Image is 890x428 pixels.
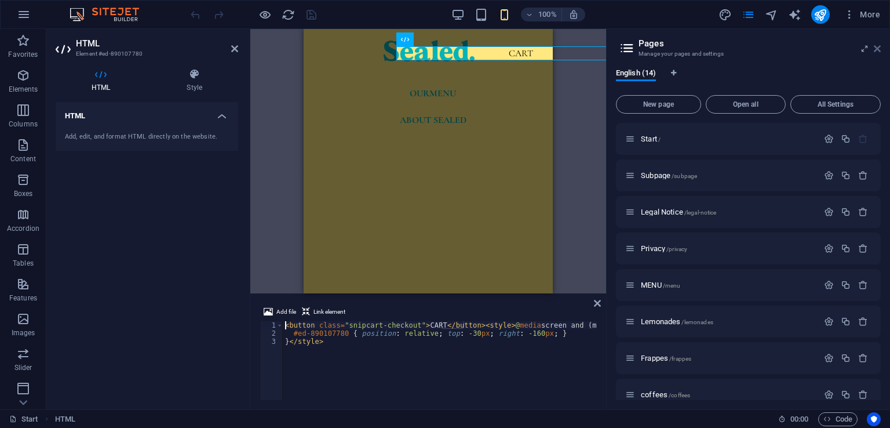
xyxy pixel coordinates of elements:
[637,172,818,179] div: Subpage/subpage
[841,244,851,253] div: Duplicate
[641,244,687,253] span: Click to open page
[841,280,851,290] div: Duplicate
[788,8,802,21] button: text_generator
[276,305,296,319] span: Add file
[658,136,661,143] span: /
[814,8,827,21] i: Publish
[13,259,34,268] p: Tables
[639,38,881,49] h2: Pages
[706,95,786,114] button: Open all
[765,8,779,21] button: navigator
[7,224,39,233] p: Accordion
[538,8,557,21] h6: 100%
[67,8,154,21] img: Editor Logo
[637,245,818,252] div: Privacy/privacy
[742,8,756,21] button: pages
[681,319,713,325] span: /lemonades
[811,5,830,24] button: publish
[281,8,295,21] button: reload
[641,208,716,216] span: Click to open page
[796,101,876,108] span: All Settings
[9,293,37,303] p: Features
[260,321,283,329] div: 1
[711,101,780,108] span: Open all
[858,134,868,144] div: The startpage cannot be deleted
[823,412,852,426] span: Code
[262,305,298,319] button: Add file
[672,173,697,179] span: /subpage
[841,207,851,217] div: Duplicate
[742,8,755,21] i: Pages (Ctrl+Alt+S)
[14,189,33,198] p: Boxes
[56,68,151,93] h4: HTML
[260,338,283,346] div: 3
[616,95,701,114] button: New page
[824,317,834,327] div: Settings
[9,85,38,94] p: Elements
[841,171,851,180] div: Duplicate
[641,390,690,399] span: Click to open page
[76,49,215,59] h3: Element #ed-890107780
[684,209,717,216] span: /legal-notice
[641,354,691,362] span: Click to open page
[798,415,800,423] span: :
[637,354,818,362] div: Frappes/frappes
[521,8,562,21] button: 100%
[841,353,851,363] div: Duplicate
[841,134,851,144] div: Duplicate
[824,353,834,363] div: Settings
[790,412,808,426] span: 00 00
[258,8,272,21] button: Click here to leave preview mode and continue editing
[841,390,851,400] div: Duplicate
[669,392,690,398] span: /coffees
[639,49,858,59] h3: Manage your pages and settings
[76,38,238,49] h2: HTML
[824,280,834,290] div: Settings
[55,412,75,426] span: Click to select. Double-click to edit
[637,391,818,398] div: coffees/coffees
[10,154,36,164] p: Content
[824,244,834,253] div: Settings
[841,317,851,327] div: Duplicate
[56,102,238,123] h4: HTML
[858,353,868,363] div: Remove
[839,5,885,24] button: More
[300,305,347,319] button: Link element
[858,280,868,290] div: Remove
[663,282,681,289] span: /menu
[637,281,818,289] div: MENU/menu
[867,412,881,426] button: Usercentrics
[666,246,687,252] span: /privacy
[55,412,75,426] nav: breadcrumb
[765,8,778,21] i: Navigator
[616,66,656,82] span: English (14)
[824,134,834,144] div: Settings
[778,412,809,426] h6: Session time
[8,50,38,59] p: Favorites
[824,390,834,400] div: Settings
[844,9,880,20] span: More
[151,68,238,93] h4: Style
[718,8,732,21] button: design
[14,363,32,372] p: Slider
[824,207,834,217] div: Settings
[260,329,283,338] div: 2
[824,171,834,180] div: Settings
[788,8,801,21] i: AI Writer
[568,9,579,20] i: On resize automatically adjust zoom level to fit chosen device.
[313,305,345,319] span: Link element
[858,317,868,327] div: Remove
[858,171,868,180] div: Remove
[9,119,38,129] p: Columns
[637,208,818,216] div: Legal Notice/legal-notice
[641,317,713,326] span: Click to open page
[65,132,229,142] div: Add, edit, and format HTML directly on the website.
[12,328,35,338] p: Images
[818,412,858,426] button: Code
[669,356,691,362] span: /frappes
[858,207,868,217] div: Remove
[621,101,696,108] span: New page
[9,412,38,426] a: Click to cancel selection. Double-click to open Pages
[858,244,868,253] div: Remove
[616,68,881,90] div: Language Tabs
